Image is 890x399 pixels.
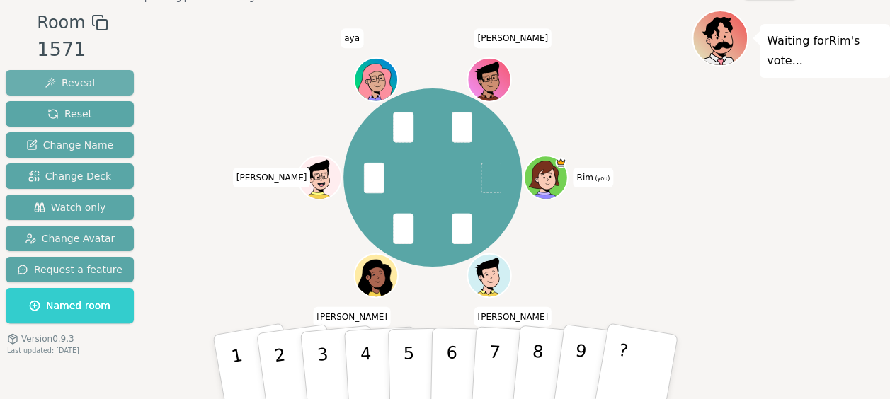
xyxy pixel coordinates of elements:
[593,175,610,182] span: (you)
[7,333,74,345] button: Version0.9.3
[6,70,134,96] button: Reveal
[47,107,92,121] span: Reset
[6,195,134,220] button: Watch only
[313,307,391,327] span: Click to change your name
[555,157,566,168] span: Rim is the host
[474,307,552,327] span: Click to change your name
[21,333,74,345] span: Version 0.9.3
[6,288,134,323] button: Named room
[6,132,134,158] button: Change Name
[6,257,134,282] button: Request a feature
[37,10,85,35] span: Room
[6,101,134,127] button: Reset
[26,138,113,152] span: Change Name
[37,35,108,64] div: 1571
[28,169,111,183] span: Change Deck
[7,347,79,354] span: Last updated: [DATE]
[573,168,613,187] span: Click to change your name
[341,28,363,48] span: Click to change your name
[525,157,566,198] button: Click to change your avatar
[233,168,311,187] span: Click to change your name
[45,76,95,90] span: Reveal
[767,31,883,71] p: Waiting for Rim 's vote...
[474,28,552,48] span: Click to change your name
[6,226,134,251] button: Change Avatar
[6,163,134,189] button: Change Deck
[29,299,110,313] span: Named room
[17,262,122,277] span: Request a feature
[34,200,106,214] span: Watch only
[25,231,115,245] span: Change Avatar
